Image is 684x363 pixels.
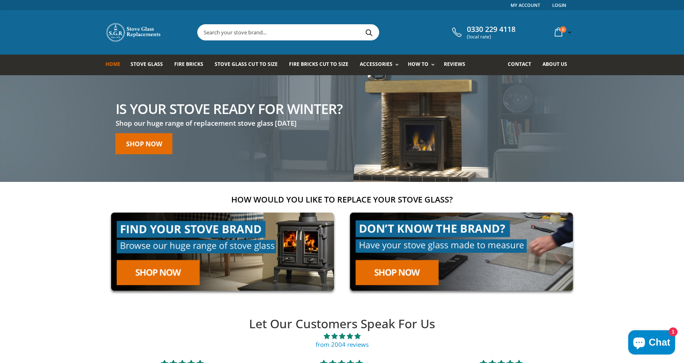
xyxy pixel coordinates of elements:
[344,207,578,296] img: made-to-measure-cta_2cd95ceb-d519-4648-b0cf-d2d338fdf11f.jpg
[508,55,537,75] a: Contact
[116,119,342,128] h3: Shop our huge range of replacement stove glass [DATE]
[444,61,465,68] span: Reviews
[626,330,678,357] inbox-online-store-chat: Shopify online store chat
[131,55,169,75] a: Stove Glass
[360,61,393,68] span: Accessories
[106,194,578,205] h2: How would you like to replace your stove glass?
[560,26,566,33] span: 0
[116,102,342,116] h2: Is your stove ready for winter?
[174,61,203,68] span: Fire Bricks
[215,61,277,68] span: Stove Glass Cut To Size
[106,22,162,42] img: Stove Glass Replacement
[103,316,581,332] h2: Let Our Customers Speak For Us
[198,25,469,40] input: Search your stove brand...
[360,25,378,40] button: Search
[106,207,340,296] img: find-your-brand-cta_9b334d5d-5c94-48ed-825f-d7972bbdebd0.jpg
[106,61,120,68] span: Home
[174,55,209,75] a: Fire Bricks
[467,25,515,34] span: 0330 229 4118
[467,34,515,40] span: (local rate)
[543,55,573,75] a: About us
[408,55,439,75] a: How To
[289,61,348,68] span: Fire Bricks Cut To Size
[316,340,369,348] a: from 2004 reviews
[508,61,531,68] span: Contact
[360,55,403,75] a: Accessories
[543,61,567,68] span: About us
[289,55,355,75] a: Fire Bricks Cut To Size
[551,24,573,40] a: 0
[444,55,471,75] a: Reviews
[450,25,515,40] a: 0330 229 4118 (local rate)
[215,55,283,75] a: Stove Glass Cut To Size
[408,61,429,68] span: How To
[116,133,173,154] a: Shop now
[103,332,581,349] a: 4.90 stars from 2004 reviews
[103,332,581,340] span: 4.90 stars
[106,55,127,75] a: Home
[131,61,163,68] span: Stove Glass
